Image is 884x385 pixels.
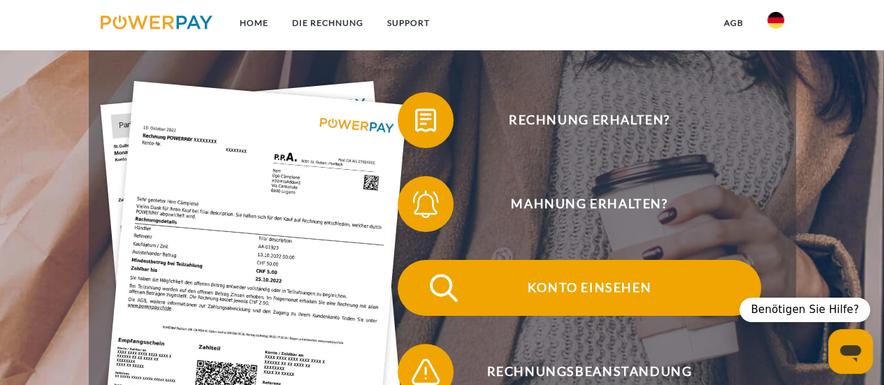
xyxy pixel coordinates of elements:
button: Rechnung erhalten? [398,92,761,148]
img: logo-powerpay.svg [101,15,213,29]
a: SUPPORT [375,10,441,36]
img: qb_bell.svg [408,187,443,221]
img: qb_search.svg [426,270,461,305]
span: Mahnung erhalten? [418,176,760,232]
a: DIE RECHNUNG [280,10,375,36]
img: de [767,12,784,29]
span: Konto einsehen [418,260,760,316]
a: Home [227,10,280,36]
span: Rechnung erhalten? [418,92,760,148]
button: Mahnung erhalten? [398,176,761,232]
iframe: Schaltfläche zum Öffnen des Messaging-Fensters; Konversation läuft [828,329,873,374]
a: agb [712,10,755,36]
button: Konto einsehen [398,260,761,316]
img: qb_bill.svg [408,103,443,138]
div: Benötigen Sie Hilfe? [739,298,870,322]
